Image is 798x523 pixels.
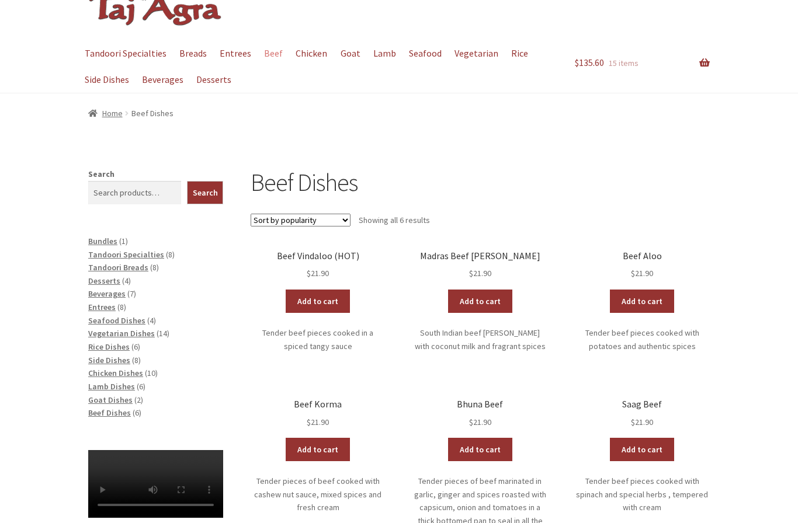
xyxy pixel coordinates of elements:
bdi: 21.90 [307,417,329,428]
span: 8 [152,263,157,273]
a: Add to cart: “Madras Beef Curry” [448,290,512,313]
span: 6 [134,342,138,353]
span: 7 [130,289,134,299]
a: Entrees [88,302,116,313]
button: Search [187,182,224,205]
span: $ [469,417,473,428]
a: Add to cart: “Beef Aloo” [610,290,674,313]
a: Vegetarian [449,41,504,67]
a: Seafood [403,41,447,67]
span: / [123,107,131,121]
span: $ [631,417,635,428]
a: Chicken [290,41,333,67]
span: 6 [139,382,143,392]
span: $ [307,417,311,428]
span: 135.60 [575,57,604,69]
span: $ [575,57,579,69]
h2: Bhuna Beef [412,399,547,410]
a: Bhuna Beef $21.90 [412,399,547,429]
a: Beef Dishes [88,408,131,419]
p: Tender beef pieces cooked in a spiced tangy sauce [251,327,386,353]
span: 14 [159,329,167,339]
a: Vegetarian Dishes [88,329,155,339]
a: Add to cart: “Beef Vindaloo (HOT)” [286,290,350,313]
a: Bundles [88,236,117,247]
a: Beverages [88,289,126,299]
span: 6 [135,408,139,419]
span: 8 [134,355,138,366]
span: 1 [122,236,126,247]
a: Beef Vindaloo (HOT) $21.90 [251,251,386,281]
nav: Primary Navigation [88,41,547,93]
h1: Beef Dishes [251,168,710,198]
a: Goat Dishes [88,395,133,406]
span: 8 [168,250,172,260]
bdi: 21.90 [469,269,491,279]
bdi: 21.90 [631,417,653,428]
a: Seafood Dishes [88,316,145,326]
a: Desserts [190,67,237,93]
bdi: 21.90 [469,417,491,428]
bdi: 21.90 [631,269,653,279]
a: Breads [174,41,212,67]
p: South Indian beef [PERSON_NAME] with coconut milk and fragrant spices [412,327,547,353]
h2: Beef Korma [251,399,386,410]
a: Madras Beef [PERSON_NAME] $21.90 [412,251,547,281]
a: Tandoori Specialties [88,250,164,260]
a: Tandoori Specialties [79,41,172,67]
h2: Saag Beef [575,399,710,410]
span: $ [307,269,311,279]
a: Beef [259,41,289,67]
h2: Madras Beef [PERSON_NAME] [412,251,547,262]
bdi: 21.90 [307,269,329,279]
a: Beef Korma $21.90 [251,399,386,429]
h2: Beef Aloo [575,251,710,262]
p: Tender beef pieces cooked with spinach and special herbs , tempered with cream [575,475,710,515]
a: Tandoori Breads [88,263,148,273]
span: 4 [150,316,154,326]
a: Desserts [88,276,120,287]
span: 15 items [609,58,639,69]
a: Home [88,109,123,119]
a: Goat [335,41,366,67]
a: Lamb Dishes [88,382,135,392]
p: Tender beef pieces cooked with potatoes and authentic spices [575,327,710,353]
label: Search [88,169,115,180]
p: Tender pieces of beef cooked with cashew nut sauce, mixed spices and fresh cream [251,475,386,515]
input: Search products… [88,182,181,205]
a: Add to cart: “Beef Korma” [286,438,350,462]
span: 10 [147,368,155,379]
a: Lamb [367,41,401,67]
a: Chicken Dishes [88,368,143,379]
a: Rice Dishes [88,342,130,353]
a: Saag Beef $21.90 [575,399,710,429]
a: Beef Aloo $21.90 [575,251,710,281]
a: Side Dishes [88,355,130,366]
span: 8 [120,302,124,313]
a: Add to cart: “Saag Beef” [610,438,674,462]
a: Entrees [214,41,256,67]
a: $135.60 15 items [575,41,710,86]
span: $ [631,269,635,279]
span: 2 [137,395,141,406]
span: $ [469,269,473,279]
a: Beverages [136,67,189,93]
select: Shop order [251,214,351,227]
span: 4 [124,276,129,287]
p: Showing all 6 results [359,211,430,230]
a: Add to cart: “Bhuna Beef” [448,438,512,462]
a: Side Dishes [79,67,134,93]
